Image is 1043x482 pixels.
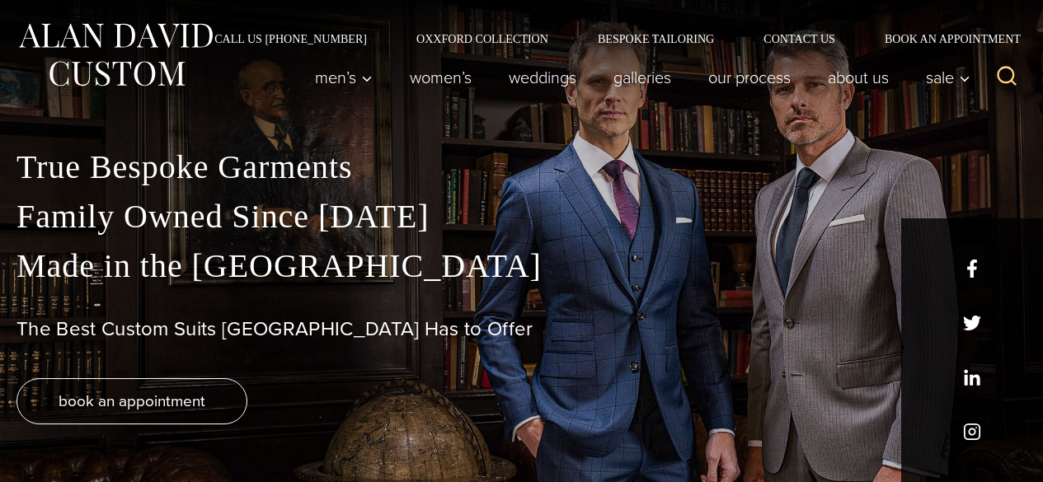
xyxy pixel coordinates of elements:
[190,33,392,44] a: Call Us [PHONE_NUMBER]
[16,143,1027,291] p: True Bespoke Garments Family Owned Since [DATE] Made in the [GEOGRAPHIC_DATA]
[595,61,690,94] a: Galleries
[491,61,595,94] a: weddings
[392,33,573,44] a: Oxxford Collection
[392,61,491,94] a: Women’s
[690,61,810,94] a: Our Process
[297,61,980,94] nav: Primary Navigation
[315,69,373,86] span: Men’s
[926,69,970,86] span: Sale
[860,33,1027,44] a: Book an Appointment
[16,317,1027,341] h1: The Best Custom Suits [GEOGRAPHIC_DATA] Has to Offer
[739,33,860,44] a: Contact Us
[190,33,1027,44] nav: Secondary Navigation
[987,58,1027,97] button: View Search Form
[16,18,214,91] img: Alan David Custom
[810,61,908,94] a: About Us
[16,378,247,424] a: book an appointment
[59,389,205,413] span: book an appointment
[573,33,739,44] a: Bespoke Tailoring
